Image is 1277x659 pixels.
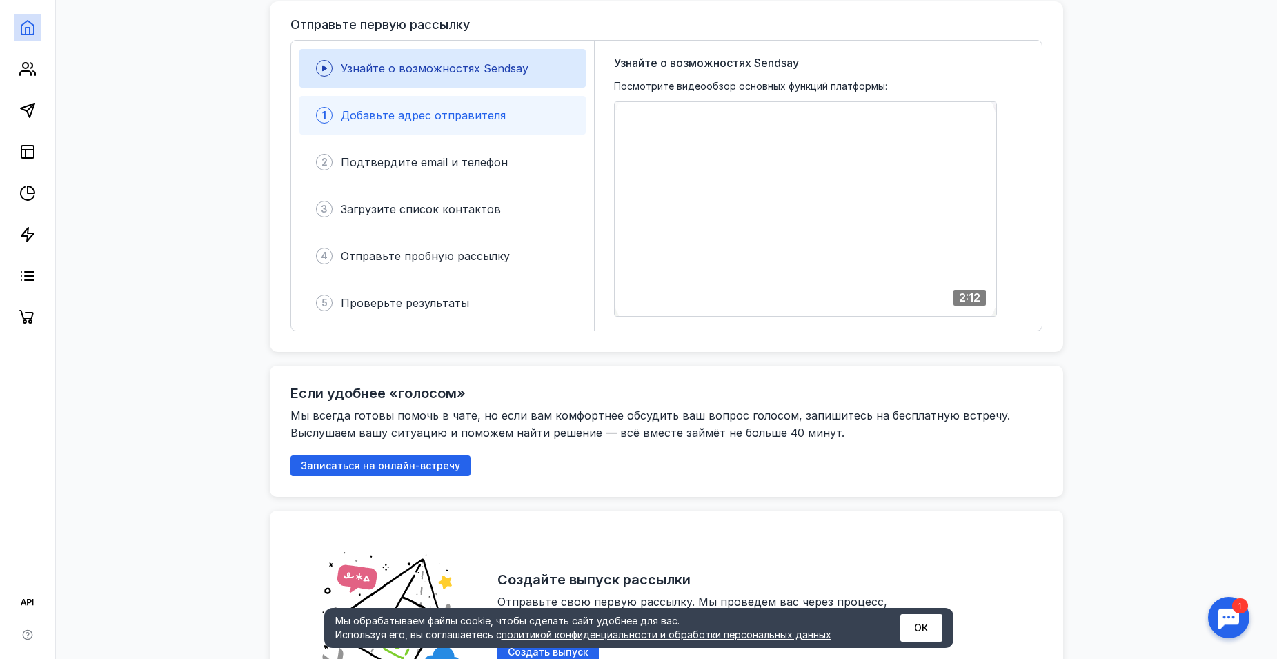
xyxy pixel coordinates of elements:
button: Записаться на онлайн-встречу [290,455,471,476]
span: Создать выпуск [508,647,588,658]
a: политикой конфиденциальности и обработки персональных данных [502,629,831,640]
span: Мы всегда готовы помочь в чате, но если вам комфортнее обсудить ваш вопрос голосом, запишитесь на... [290,409,1013,440]
button: ОК [900,614,942,642]
span: Посмотрите видеообзор основных функций платформы: [614,79,887,93]
span: Отправьте свою первую рассылку. Мы проведем вас через процесс, и вы сможете оценить удобство Send... [497,595,891,626]
span: Добавьте адрес отправителя [341,108,506,122]
span: Проверьте результаты [341,296,469,310]
span: 3 [321,202,328,216]
span: 4 [321,249,328,263]
span: 5 [321,296,328,310]
span: 1 [322,108,326,122]
span: Подтвердите email и телефон [341,155,508,169]
div: 2:12 [953,290,986,306]
span: Отправьте пробную рассылку [341,249,510,263]
a: Записаться на онлайн-встречу [290,460,471,471]
span: Загрузите список контактов [341,202,501,216]
div: 1 [31,8,47,23]
span: Узнайте о возможностях Sendsay [341,61,528,75]
h3: Отправьте первую рассылку [290,18,470,32]
h2: Если удобнее «голосом» [290,385,466,402]
span: Записаться на онлайн-встречу [301,460,460,472]
div: Мы обрабатываем файлы cookie, чтобы сделать сайт удобнее для вас. Используя его, вы соглашаетесь c [335,614,867,642]
span: Узнайте о возможностях Sendsay [614,55,799,71]
h2: Создайте выпуск рассылки [497,571,691,588]
span: 2 [321,155,328,169]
